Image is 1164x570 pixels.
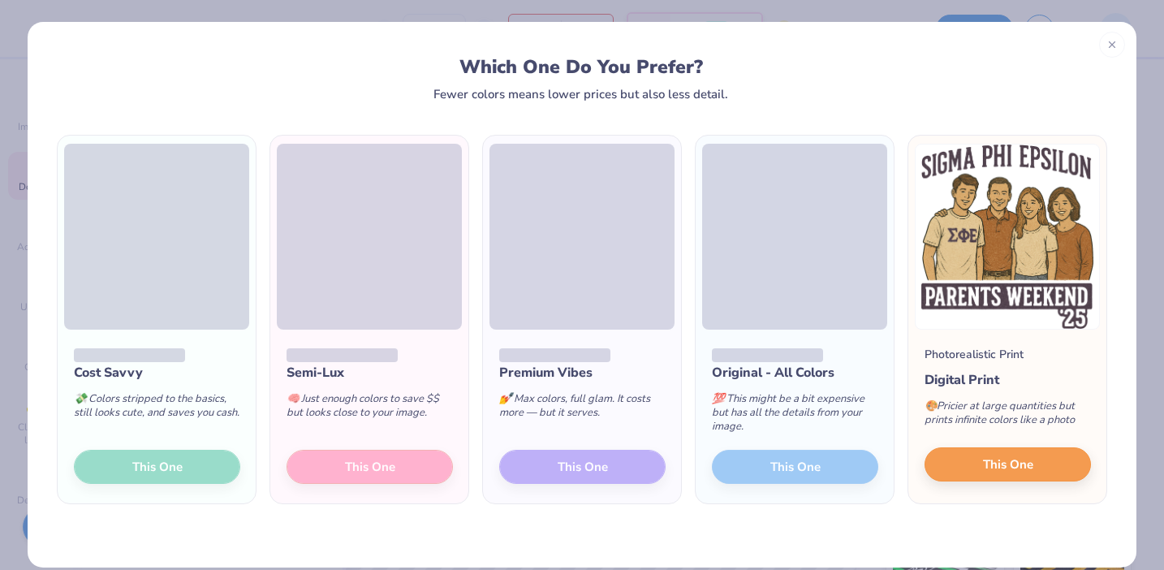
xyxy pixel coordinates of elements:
div: Max colors, full glam. It costs more — but it serves. [499,382,666,436]
div: Fewer colors means lower prices but also less detail. [433,88,728,101]
div: This might be a bit expensive but has all the details from your image. [712,382,878,450]
span: 💅 [499,391,512,406]
div: Colors stripped to the basics, still looks cute, and saves you cash. [74,382,240,436]
div: Original - All Colors [712,363,878,382]
span: This One [983,456,1033,474]
div: Which One Do You Prefer? [72,56,1091,78]
div: Semi-Lux [287,363,453,382]
div: Cost Savvy [74,363,240,382]
img: Photorealistic preview [915,144,1100,330]
button: This One [925,447,1091,481]
div: Just enough colors to save $$ but looks close to your image. [287,382,453,436]
span: 💸 [74,391,87,406]
span: 🎨 [925,399,938,413]
div: Digital Print [925,370,1091,390]
span: 🧠 [287,391,300,406]
span: 💯 [712,391,725,406]
div: Photorealistic Print [925,346,1024,363]
div: Pricier at large quantities but prints infinite colors like a photo [925,390,1091,443]
div: Premium Vibes [499,363,666,382]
